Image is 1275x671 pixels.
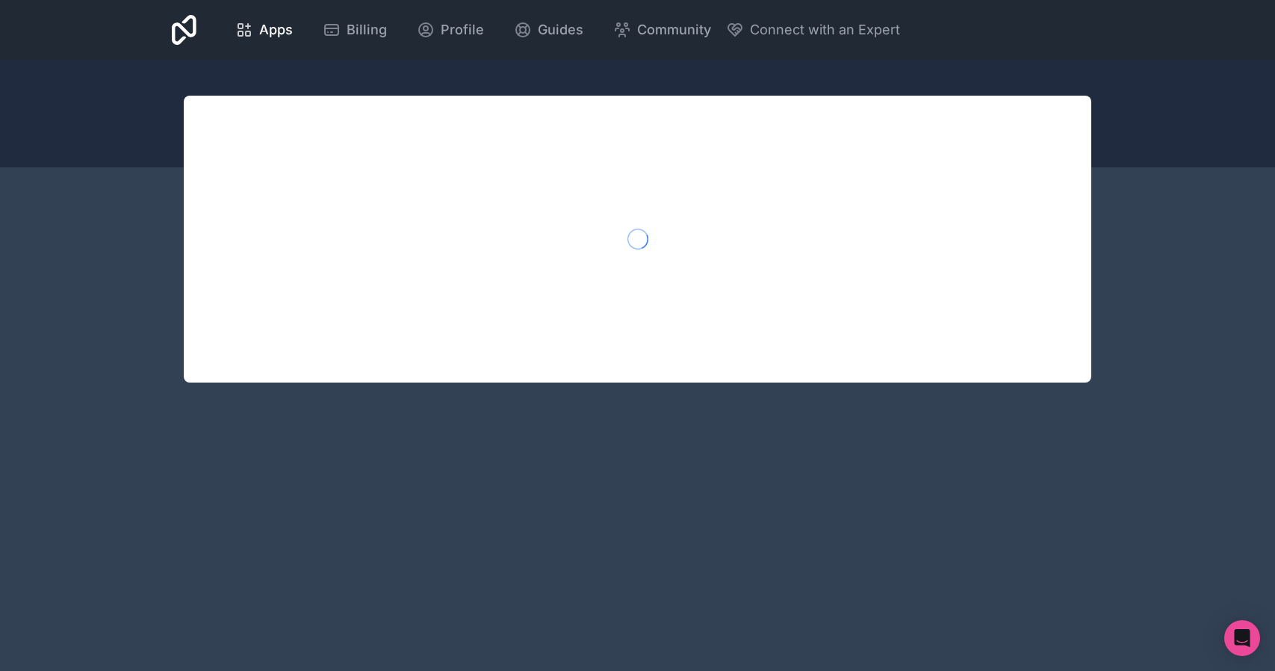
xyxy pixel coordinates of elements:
[750,19,900,40] span: Connect with an Expert
[502,13,595,46] a: Guides
[637,19,711,40] span: Community
[223,13,305,46] a: Apps
[601,13,723,46] a: Community
[405,13,496,46] a: Profile
[347,19,387,40] span: Billing
[1224,620,1260,656] div: Open Intercom Messenger
[538,19,583,40] span: Guides
[726,19,900,40] button: Connect with an Expert
[259,19,293,40] span: Apps
[441,19,484,40] span: Profile
[311,13,399,46] a: Billing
